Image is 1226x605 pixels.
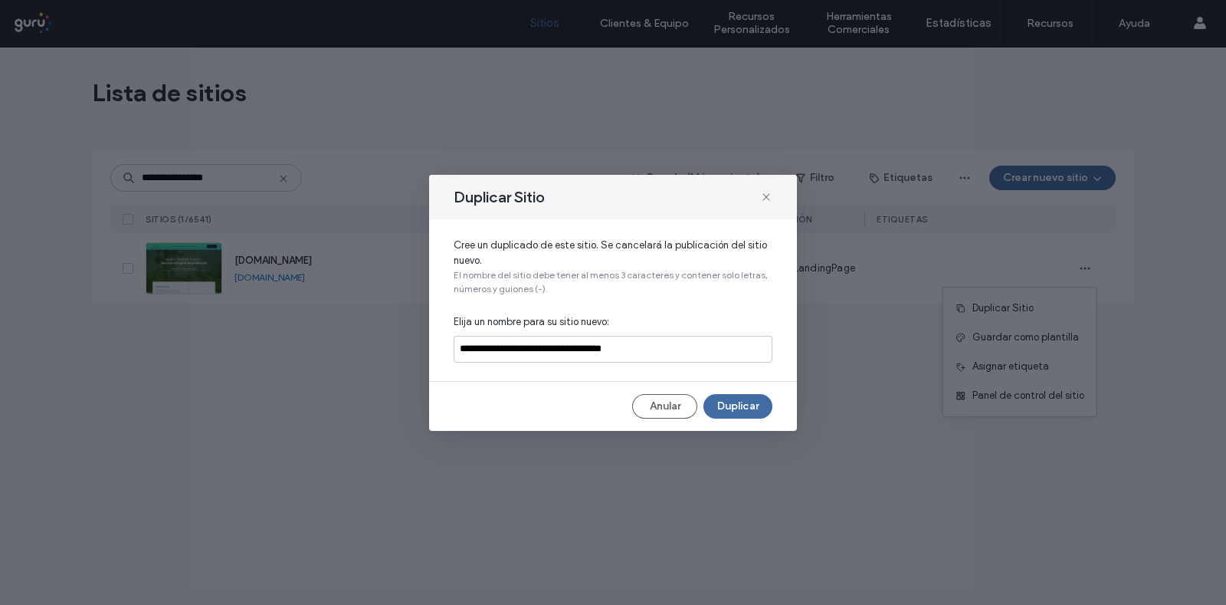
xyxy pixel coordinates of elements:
button: Anular [632,394,697,419]
span: Duplicar Sitio [454,187,545,207]
span: Ayuda [33,11,75,25]
span: Elija un nombre para su sitio nuevo: [454,314,772,330]
span: Cree un duplicado de este sitio. Se cancelará la publicación del sitio nuevo. [454,238,772,268]
button: Duplicar [703,394,772,419]
span: El nombre del sitio debe tener al menos 3 caracteres y contener solo letras, números y guiones (-). [454,268,772,296]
